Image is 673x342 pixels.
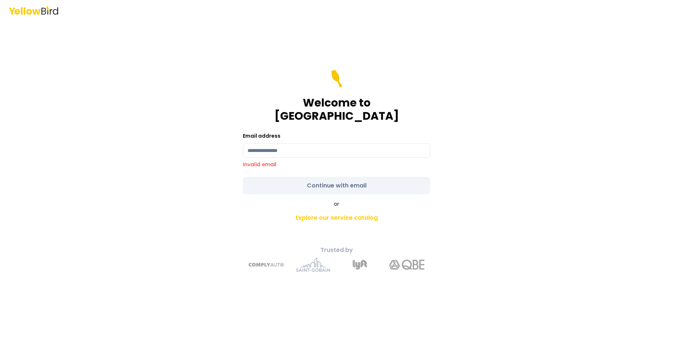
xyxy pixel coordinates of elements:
h1: Welcome to [GEOGRAPHIC_DATA] [243,96,430,123]
label: Email address [243,132,280,140]
p: Trusted by [208,246,465,254]
a: Explore our service catalog [208,211,465,225]
span: or [334,200,339,208]
p: Invalid email [243,161,430,168]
